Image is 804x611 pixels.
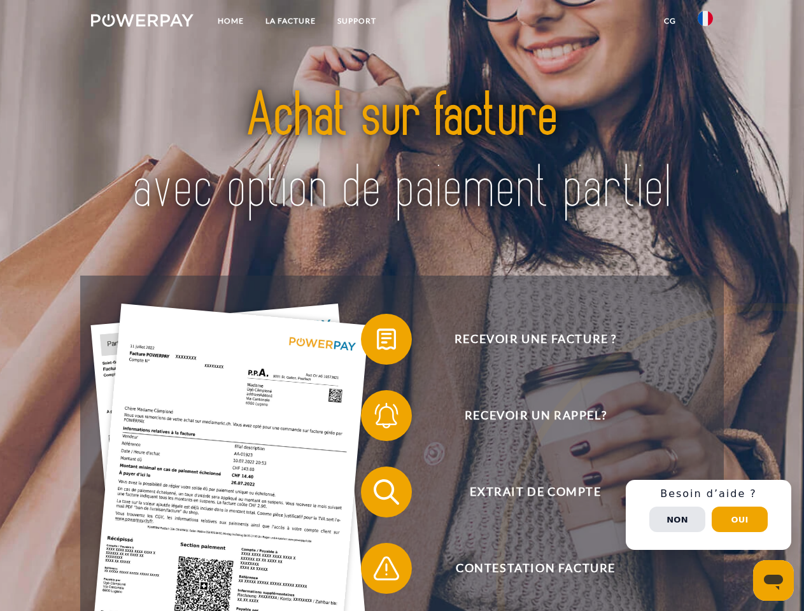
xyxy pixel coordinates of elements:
a: Support [327,10,387,32]
img: qb_search.svg [370,476,402,508]
button: Contestation Facture [361,543,692,594]
img: logo-powerpay-white.svg [91,14,194,27]
div: Schnellhilfe [626,480,791,550]
span: Recevoir une facture ? [379,314,691,365]
button: Recevoir une facture ? [361,314,692,365]
img: qb_bill.svg [370,323,402,355]
img: qb_warning.svg [370,552,402,584]
span: Extrait de compte [379,467,691,517]
button: Extrait de compte [361,467,692,517]
a: Home [207,10,255,32]
a: CG [653,10,687,32]
h3: Besoin d’aide ? [633,488,784,500]
span: Recevoir un rappel? [379,390,691,441]
iframe: Bouton de lancement de la fenêtre de messagerie [753,560,794,601]
button: Non [649,507,705,532]
button: Oui [712,507,768,532]
img: title-powerpay_fr.svg [122,61,682,244]
button: Recevoir un rappel? [361,390,692,441]
a: LA FACTURE [255,10,327,32]
img: qb_bell.svg [370,400,402,432]
img: fr [698,11,713,26]
span: Contestation Facture [379,543,691,594]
